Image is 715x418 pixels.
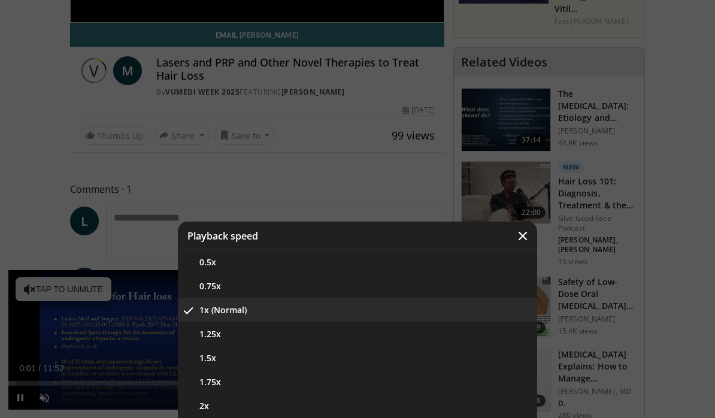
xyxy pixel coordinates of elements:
button: 1.25x [178,322,537,346]
button: 1x (Normal) [178,298,537,322]
button: 0.5x [178,250,537,274]
button: 2x [178,394,537,418]
video-js: Video Player [8,270,257,410]
button: 0.75x [178,274,537,298]
button: 1.75x [178,370,537,394]
button: 1.5x [178,346,537,370]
